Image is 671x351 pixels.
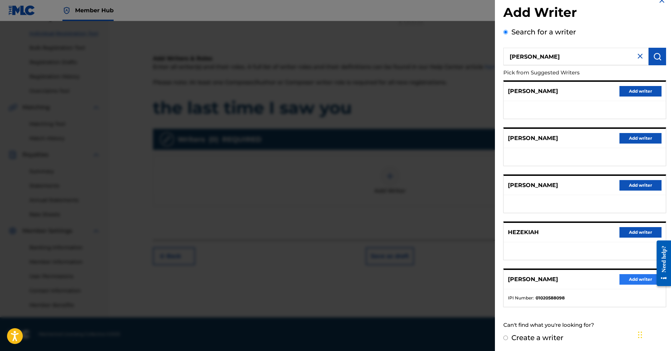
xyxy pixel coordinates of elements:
iframe: Chat Widget [636,317,671,351]
p: [PERSON_NAME] [508,275,558,284]
img: MLC Logo [8,5,35,15]
button: Add writer [619,133,662,144]
img: close [636,52,644,60]
div: Can't find what you're looking for? [503,318,666,333]
p: [PERSON_NAME] [508,134,558,143]
p: Pick from Suggested Writers [503,65,626,80]
div: Drag [638,324,642,345]
label: Search for a writer [511,28,576,36]
button: Add writer [619,227,662,238]
h2: Add Writer [503,5,666,22]
img: Top Rightsholder [62,6,71,15]
button: Add writer [619,180,662,191]
p: [PERSON_NAME] [508,87,558,95]
p: HEZEKIAH [508,228,539,237]
iframe: Resource Center [651,234,671,292]
p: [PERSON_NAME] [508,181,558,190]
input: Search writer's name or IPI Number [503,48,649,65]
img: Search Works [653,52,662,61]
span: Member Hub [75,6,114,14]
label: Create a writer [511,333,563,342]
button: Add writer [619,86,662,97]
span: IPI Number : [508,295,534,301]
strong: 01020588098 [536,295,565,301]
button: Add writer [619,274,662,285]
